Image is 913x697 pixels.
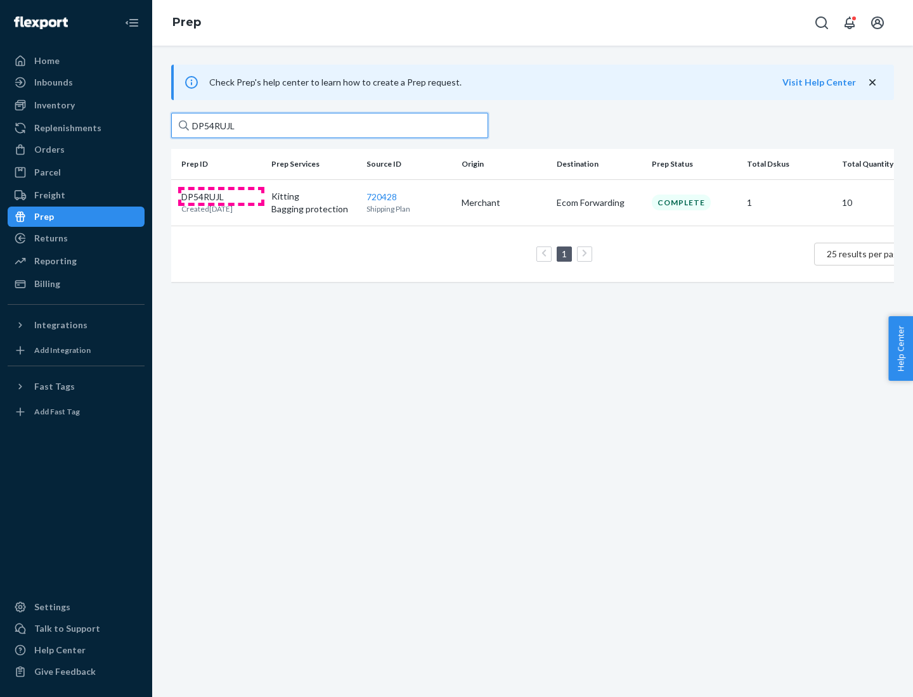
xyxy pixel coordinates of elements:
input: Search prep jobs [171,113,488,138]
button: Open account menu [865,10,890,35]
a: Inbounds [8,72,145,93]
p: Kitting [271,190,356,203]
span: Check Prep's help center to learn how to create a Prep request. [209,77,462,87]
a: Prep [172,15,201,29]
a: Add Fast Tag [8,402,145,422]
button: Integrations [8,315,145,335]
button: Fast Tags [8,376,145,397]
div: Complete [652,195,711,210]
a: Talk to Support [8,618,145,639]
a: Prep [8,207,145,227]
div: Settings [34,601,70,613]
div: Add Fast Tag [34,406,80,417]
a: Inventory [8,95,145,115]
a: Reporting [8,251,145,271]
a: Billing [8,274,145,294]
th: Total Dskus [742,149,837,179]
div: Help Center [34,644,86,656]
th: Prep Status [647,149,742,179]
a: Add Integration [8,340,145,361]
button: Close Navigation [119,10,145,35]
a: Help Center [8,640,145,660]
div: Integrations [34,319,87,331]
th: Source ID [361,149,456,179]
p: DP54RUJL [181,191,233,203]
p: Ecom Forwarding [557,196,642,209]
div: Home [34,54,60,67]
div: Reporting [34,255,77,267]
a: Home [8,51,145,71]
div: Returns [34,232,68,245]
button: Open notifications [837,10,862,35]
th: Destination [552,149,647,179]
button: Help Center [888,316,913,381]
span: 25 results per page [827,248,903,259]
div: Inventory [34,99,75,112]
a: Page 1 is your current page [559,248,569,259]
th: Origin [456,149,552,179]
button: Give Feedback [8,662,145,682]
a: Returns [8,228,145,248]
div: Replenishments [34,122,101,134]
div: Talk to Support [34,622,100,635]
div: Give Feedback [34,665,96,678]
button: close [866,76,879,89]
a: Orders [8,139,145,160]
p: 1 [747,196,832,209]
div: Fast Tags [34,380,75,393]
div: Add Integration [34,345,91,355]
div: Orders [34,143,65,156]
button: Open Search Box [809,10,834,35]
button: Visit Help Center [782,76,856,89]
p: Bagging protection [271,203,356,215]
div: Billing [34,278,60,290]
th: Prep Services [266,149,361,179]
ol: breadcrumbs [162,4,211,41]
p: Merchant [462,196,547,209]
p: Created [DATE] [181,203,233,214]
a: Parcel [8,162,145,182]
a: Freight [8,185,145,205]
div: Parcel [34,166,61,179]
div: Prep [34,210,54,223]
a: Settings [8,597,145,617]
img: Flexport logo [14,16,68,29]
div: Freight [34,189,65,201]
a: 720428 [366,191,397,202]
div: Inbounds [34,76,73,89]
p: Shipping Plan [366,203,451,214]
th: Prep ID [171,149,266,179]
a: Replenishments [8,118,145,138]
